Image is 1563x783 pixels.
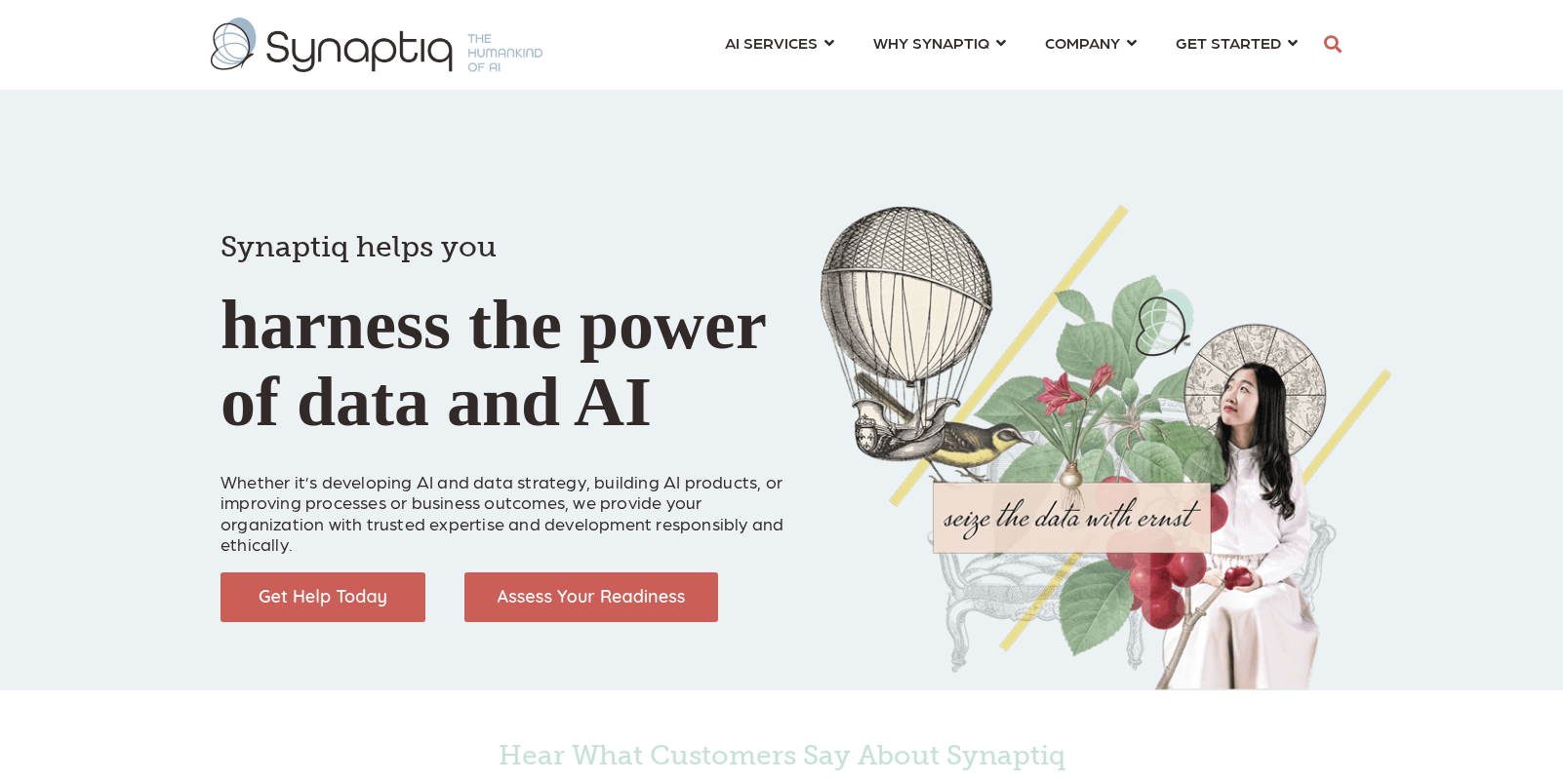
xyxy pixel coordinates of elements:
[725,24,834,60] a: AI SERVICES
[220,229,497,264] span: Synaptiq helps you
[873,29,989,56] span: WHY SYNAPTIQ
[220,572,425,622] img: Get Help Today
[1045,29,1120,56] span: COMPANY
[220,450,791,555] p: Whether it’s developing AI and data strategy, building AI products, or improving processes or bus...
[1176,29,1281,56] span: GET STARTED
[873,24,1006,60] a: WHY SYNAPTIQ
[464,572,718,622] img: Assess Your Readiness
[1045,24,1137,60] a: COMPANY
[725,29,818,56] span: AI SERVICES
[705,10,1317,80] nav: menu
[255,739,1308,772] h4: Hear What Customers Say About Synaptiq
[821,205,1391,690] img: Collage of girl, balloon, bird, and butterfly, with seize the data with ernst text
[211,18,542,72] img: synaptiq logo-1
[220,195,791,441] h1: harness the power of data and AI
[1176,24,1298,60] a: GET STARTED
